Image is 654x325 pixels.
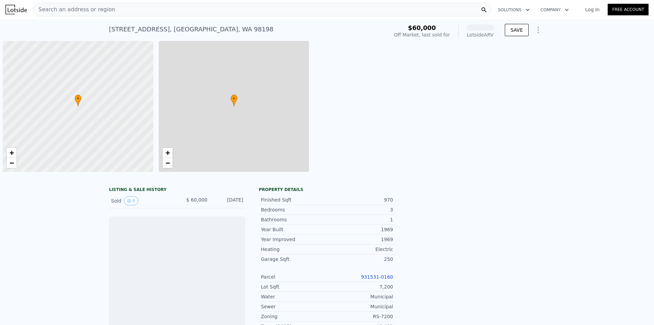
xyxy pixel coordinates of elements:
span: $ 60,000 [186,197,207,203]
div: Parcel [261,274,327,280]
span: + [165,148,170,157]
div: Year Improved [261,236,327,243]
a: 931531-0160 [361,274,393,280]
button: View historical data [124,196,138,205]
div: Municipal [327,293,393,300]
div: • [75,94,81,106]
div: Zoning [261,313,327,320]
a: Zoom in [162,148,173,158]
div: 1969 [327,236,393,243]
div: LISTING & SALE HISTORY [109,187,245,194]
span: − [165,159,170,167]
button: Company [535,4,574,16]
div: 1969 [327,226,393,233]
div: [STREET_ADDRESS] , [GEOGRAPHIC_DATA] , WA 98198 [109,25,274,34]
a: Zoom in [6,148,17,158]
button: Solutions [493,4,535,16]
a: Zoom out [6,158,17,168]
div: RS-7200 [327,313,393,320]
div: Municipal [327,303,393,310]
div: Year Built [261,226,327,233]
span: • [231,95,237,102]
div: Water [261,293,327,300]
img: Lotside [5,5,27,14]
div: • [231,94,237,106]
a: Zoom out [162,158,173,168]
div: Lot Sqft [261,283,327,290]
div: Property details [259,187,395,192]
div: 970 [327,196,393,203]
div: Finished Sqft [261,196,327,203]
a: Log In [577,6,608,13]
div: 1 [327,216,393,223]
div: 7,200 [327,283,393,290]
button: SAVE [505,24,529,36]
div: [DATE] [213,196,243,205]
span: + [10,148,14,157]
button: Show Options [531,23,545,37]
div: Off Market, last sold for [394,31,450,38]
span: $60,000 [408,24,436,31]
div: Bedrooms [261,206,327,213]
div: Electric [327,246,393,253]
div: Sewer [261,303,327,310]
div: 250 [327,256,393,263]
div: Lotside ARV [467,31,494,38]
div: Heating [261,246,327,253]
a: Free Account [608,4,649,15]
span: Search an address or region [33,5,115,14]
div: Sold [111,196,172,205]
div: Garage Sqft [261,256,327,263]
span: • [75,95,81,102]
span: − [10,159,14,167]
div: Bathrooms [261,216,327,223]
div: 3 [327,206,393,213]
